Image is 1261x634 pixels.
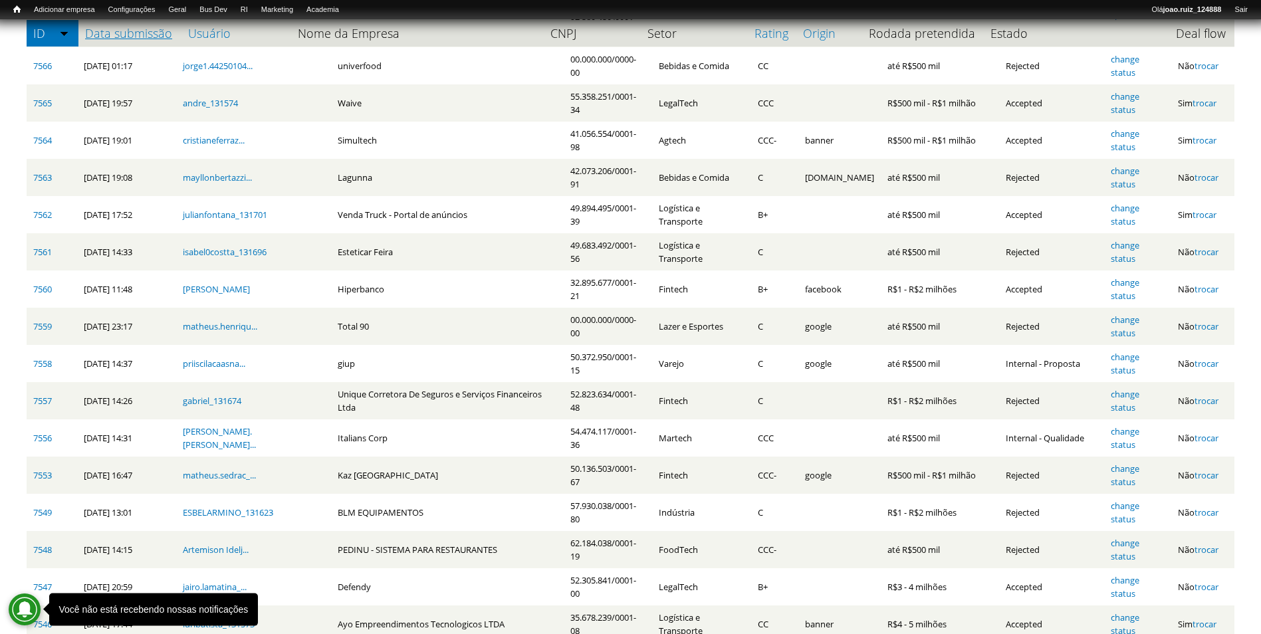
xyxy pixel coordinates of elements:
[33,283,52,295] a: 7560
[1171,568,1234,605] td: Não
[183,171,252,183] a: mayllonbertazzi...
[1195,60,1218,72] a: trocar
[999,47,1104,84] td: Rejected
[331,494,564,531] td: BLM EQUIPAMENTOS
[881,494,999,531] td: R$1 - R$2 milhões
[798,345,881,382] td: google
[1111,351,1139,376] a: change status
[564,84,652,122] td: 55.358.251/0001-34
[1195,432,1218,444] a: trocar
[1195,506,1218,518] a: trocar
[183,320,257,332] a: matheus.henriqu...
[85,27,175,40] a: Data submissão
[331,196,564,233] td: Venda Truck - Portal de anúncios
[798,270,881,308] td: facebook
[1171,270,1234,308] td: Não
[999,84,1104,122] td: Accepted
[33,358,52,370] a: 7558
[1195,581,1218,593] a: trocar
[77,345,177,382] td: [DATE] 14:37
[652,233,751,270] td: Logística e Transporte
[1193,618,1216,630] a: trocar
[1111,239,1139,264] a: change status
[1193,209,1216,221] a: trocar
[33,581,52,593] a: 7547
[999,531,1104,568] td: Rejected
[641,20,747,47] th: Setor
[999,568,1104,605] td: Accepted
[652,568,751,605] td: LegalTech
[1195,246,1218,258] a: trocar
[188,27,285,40] a: Usuário
[564,233,652,270] td: 49.683.492/0001-56
[33,97,52,109] a: 7565
[652,494,751,531] td: Indústria
[1111,500,1139,525] a: change status
[33,246,52,258] a: 7561
[1111,276,1139,302] a: change status
[183,283,250,295] a: [PERSON_NAME]
[1195,320,1218,332] a: trocar
[183,395,241,407] a: gabriel_131674
[652,159,751,196] td: Bebidas e Comida
[183,60,253,72] a: jorge1.44250104...
[881,159,999,196] td: até R$500 mil
[77,494,177,531] td: [DATE] 13:01
[798,457,881,494] td: google
[300,3,346,17] a: Academia
[652,47,751,84] td: Bebidas e Comida
[7,3,27,16] a: Início
[77,84,177,122] td: [DATE] 19:57
[33,27,72,40] a: ID
[58,603,248,616] div: Você não está recebendo nossas notificações
[798,159,881,196] td: [DOMAIN_NAME]
[564,419,652,457] td: 54.474.117/0001-36
[751,382,798,419] td: C
[999,382,1104,419] td: Rejected
[881,122,999,159] td: R$500 mil - R$1 milhão
[881,233,999,270] td: até R$500 mil
[33,134,52,146] a: 7564
[999,196,1104,233] td: Accepted
[331,47,564,84] td: univerfood
[881,457,999,494] td: R$500 mil - R$1 milhão
[1171,494,1234,531] td: Não
[183,544,249,556] a: Artemison Idelj...
[999,494,1104,531] td: Rejected
[1111,388,1139,413] a: change status
[331,382,564,419] td: Unique Corretora De Seguros e Serviços Financeiros Ltda
[1169,20,1234,47] th: Deal flow
[1145,3,1228,17] a: Olájoao.ruiz_124888
[102,3,162,17] a: Configurações
[564,308,652,345] td: 00.000.000/0000-00
[652,270,751,308] td: Fintech
[33,320,52,332] a: 7559
[33,618,52,630] a: 7546
[183,425,256,451] a: [PERSON_NAME].[PERSON_NAME]...
[183,209,267,221] a: julianfontana_131701
[652,308,751,345] td: Lazer e Esportes
[881,196,999,233] td: até R$500 mil
[33,544,52,556] a: 7548
[999,159,1104,196] td: Rejected
[1171,84,1234,122] td: Sim
[751,531,798,568] td: CCC-
[1193,134,1216,146] a: trocar
[331,233,564,270] td: Esteticar Feira
[183,581,247,593] a: jairo.lamatina_...
[564,531,652,568] td: 62.184.038/0001-19
[564,47,652,84] td: 00.000.000/0000-00
[33,60,52,72] a: 7566
[77,159,177,196] td: [DATE] 19:08
[183,97,238,109] a: andre_131574
[751,270,798,308] td: B+
[33,209,52,221] a: 7562
[751,196,798,233] td: B+
[564,457,652,494] td: 50.136.503/0001-67
[331,345,564,382] td: giup
[999,419,1104,457] td: Internal - Qualidade
[234,3,255,17] a: RI
[1163,5,1222,13] strong: joao.ruiz_124888
[1111,463,1139,488] a: change status
[881,47,999,84] td: até R$500 mil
